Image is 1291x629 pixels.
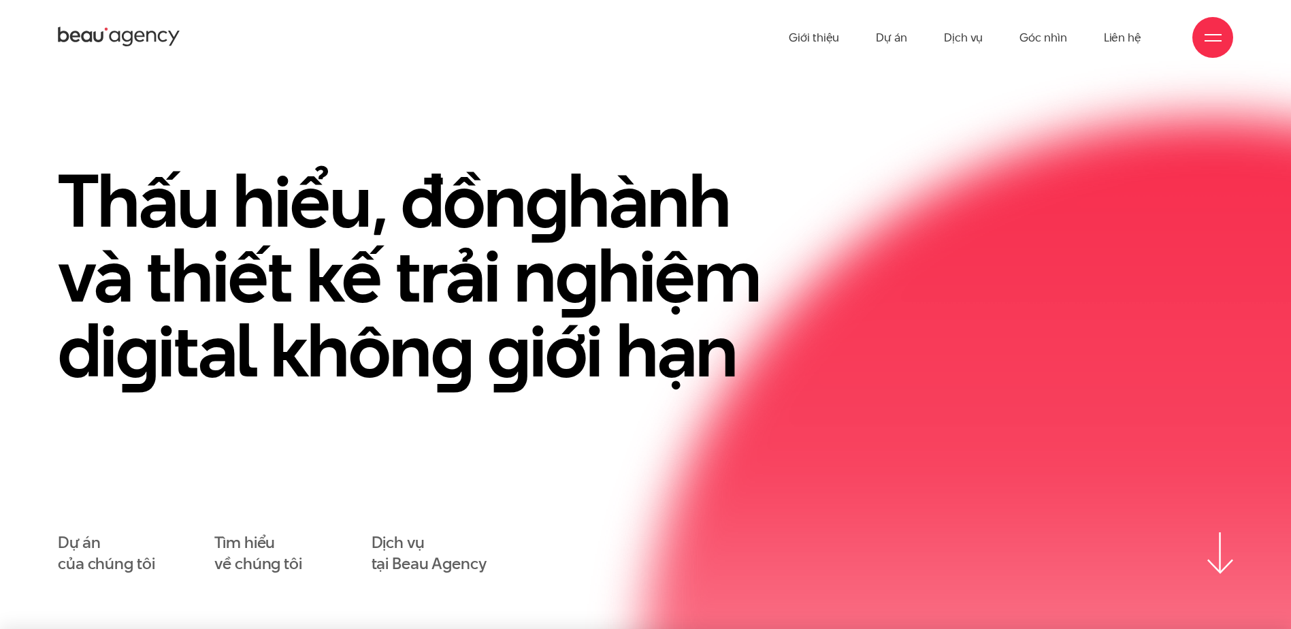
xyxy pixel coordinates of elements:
[431,300,473,402] en: g
[214,532,302,575] a: Tìm hiểuvề chúng tôi
[555,225,598,327] en: g
[525,150,568,252] en: g
[58,532,154,575] a: Dự áncủa chúng tôi
[372,532,487,575] a: Dịch vụtại Beau Agency
[487,300,529,402] en: g
[116,300,158,402] en: g
[58,163,806,388] h1: Thấu hiểu, đồn hành và thiết kế trải n hiệm di ital khôn iới hạn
